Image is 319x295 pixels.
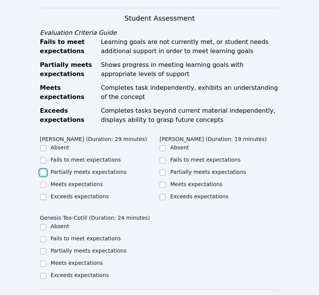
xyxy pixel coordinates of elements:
[159,132,267,144] legend: [PERSON_NAME] (Duration: 19 minutes)
[40,132,147,144] legend: [PERSON_NAME] (Duration: 29 minutes)
[51,235,121,242] label: Fails to meet expectations
[40,37,97,56] div: Fails to meet expectations
[51,169,127,175] label: Partially meets expectations
[40,60,97,79] div: Partially meets expectations
[40,83,97,102] div: Meets expectations
[170,181,222,187] label: Meets expectations
[170,144,189,151] label: Absent
[51,181,103,187] label: Meets expectations
[40,13,279,24] h3: Student Assessment
[51,144,69,151] label: Absent
[101,83,279,102] div: Completes task independently, exhibits an understanding of the concept
[101,37,279,56] div: Learning goals are not currently met, or student needs additional support in order to meet learni...
[51,193,109,199] label: Exceeds expectations
[40,211,150,222] legend: Genesis Teo-Cotill (Duration: 24 minutes)
[51,272,109,278] label: Exceeds expectations
[170,157,240,163] label: Fails to meet expectations
[51,157,121,163] label: Fails to meet expectations
[51,248,127,254] label: Partially meets expectations
[101,106,279,125] div: Completes tasks beyond current material independently, displays ability to grasp future concepts
[170,193,228,199] label: Exceeds expectations
[40,106,97,125] div: Exceeds expectations
[51,223,69,229] label: Absent
[101,60,279,79] div: Shows progress in meeting learning goals with appropriate levels of support
[40,28,279,37] div: Evaluation Criteria Guide
[170,169,246,175] label: Partially meets expectations
[51,260,103,266] label: Meets expectations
